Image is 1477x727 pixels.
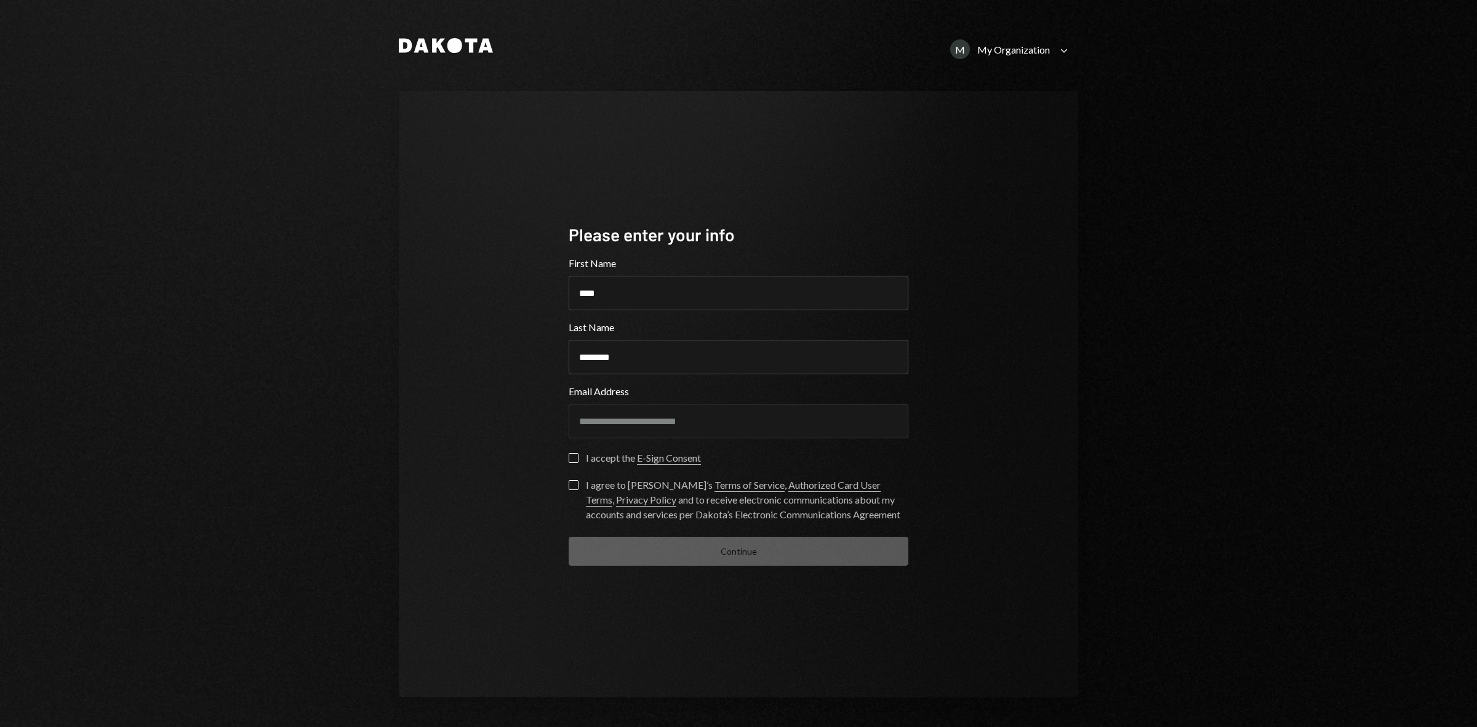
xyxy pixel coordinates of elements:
[950,39,970,59] div: M
[569,256,908,271] label: First Name
[569,384,908,399] label: Email Address
[569,223,908,247] div: Please enter your info
[977,44,1050,55] div: My Organization
[569,453,578,463] button: I accept the E-Sign Consent
[714,479,785,492] a: Terms of Service
[569,320,908,335] label: Last Name
[586,451,701,465] div: I accept the
[569,480,578,490] button: I agree to [PERSON_NAME]’s Terms of Service, Authorized Card User Terms, Privacy Policy and to re...
[616,494,676,507] a: Privacy Policy
[586,478,908,522] div: I agree to [PERSON_NAME]’s , , and to receive electronic communications about my accounts and ser...
[637,452,701,465] a: E-Sign Consent
[586,479,881,507] a: Authorized Card User Terms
